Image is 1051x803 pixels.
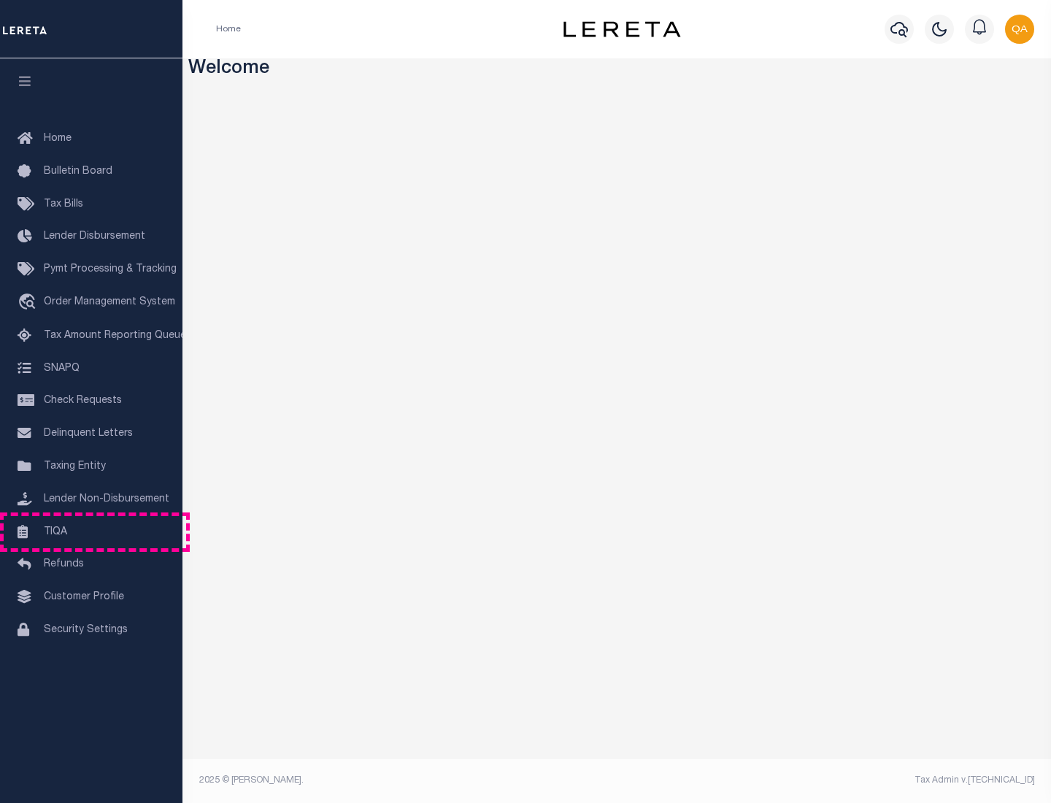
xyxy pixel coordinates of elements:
[44,396,122,406] span: Check Requests
[18,293,41,312] i: travel_explore
[44,429,133,439] span: Delinquent Letters
[44,199,83,210] span: Tax Bills
[44,559,84,569] span: Refunds
[44,625,128,635] span: Security Settings
[216,23,241,36] li: Home
[44,592,124,602] span: Customer Profile
[44,363,80,373] span: SNAPQ
[1005,15,1034,44] img: svg+xml;base64,PHN2ZyB4bWxucz0iaHR0cDovL3d3dy53My5vcmcvMjAwMC9zdmciIHBvaW50ZXItZXZlbnRzPSJub25lIi...
[188,774,617,787] div: 2025 © [PERSON_NAME].
[44,264,177,274] span: Pymt Processing & Tracking
[44,331,186,341] span: Tax Amount Reporting Queue
[44,494,169,504] span: Lender Non-Disbursement
[44,461,106,472] span: Taxing Entity
[44,231,145,242] span: Lender Disbursement
[628,774,1035,787] div: Tax Admin v.[TECHNICAL_ID]
[44,134,72,144] span: Home
[44,297,175,307] span: Order Management System
[44,526,67,537] span: TIQA
[188,58,1046,81] h3: Welcome
[563,21,680,37] img: logo-dark.svg
[44,166,112,177] span: Bulletin Board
